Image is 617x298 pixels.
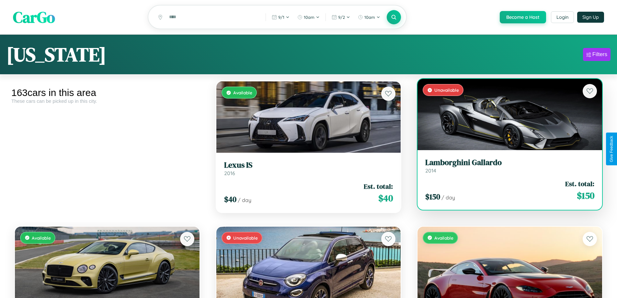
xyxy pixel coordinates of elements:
span: $ 40 [378,192,393,205]
span: Available [32,235,51,241]
span: $ 150 [425,191,440,202]
span: / day [441,194,455,201]
button: Sign Up [577,12,604,23]
div: Give Feedback [609,136,614,162]
span: 10am [304,15,314,20]
h3: Lamborghini Gallardo [425,158,594,167]
button: Become a Host [500,11,546,23]
h1: [US_STATE] [6,41,106,68]
a: Lamborghini Gallardo2014 [425,158,594,174]
span: Est. total: [565,179,594,188]
span: CarGo [13,6,55,28]
a: Lexus IS2016 [224,161,393,176]
div: 163 cars in this area [11,87,203,98]
span: Available [233,90,252,95]
span: 10am [364,15,375,20]
h3: Lexus IS [224,161,393,170]
span: Unavailable [233,235,258,241]
span: Est. total: [364,182,393,191]
span: 2014 [425,167,436,174]
span: 9 / 2 [338,15,345,20]
span: / day [238,197,251,203]
button: 10am [294,12,323,22]
button: 10am [355,12,383,22]
span: Available [434,235,453,241]
button: 9/1 [269,12,293,22]
div: Filters [592,51,607,58]
div: These cars can be picked up in this city. [11,98,203,104]
span: Unavailable [434,87,459,93]
button: 9/2 [328,12,353,22]
button: Login [551,11,574,23]
span: $ 150 [577,189,594,202]
span: 9 / 1 [278,15,284,20]
button: Filters [583,48,611,61]
span: 2016 [224,170,235,176]
span: $ 40 [224,194,236,205]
